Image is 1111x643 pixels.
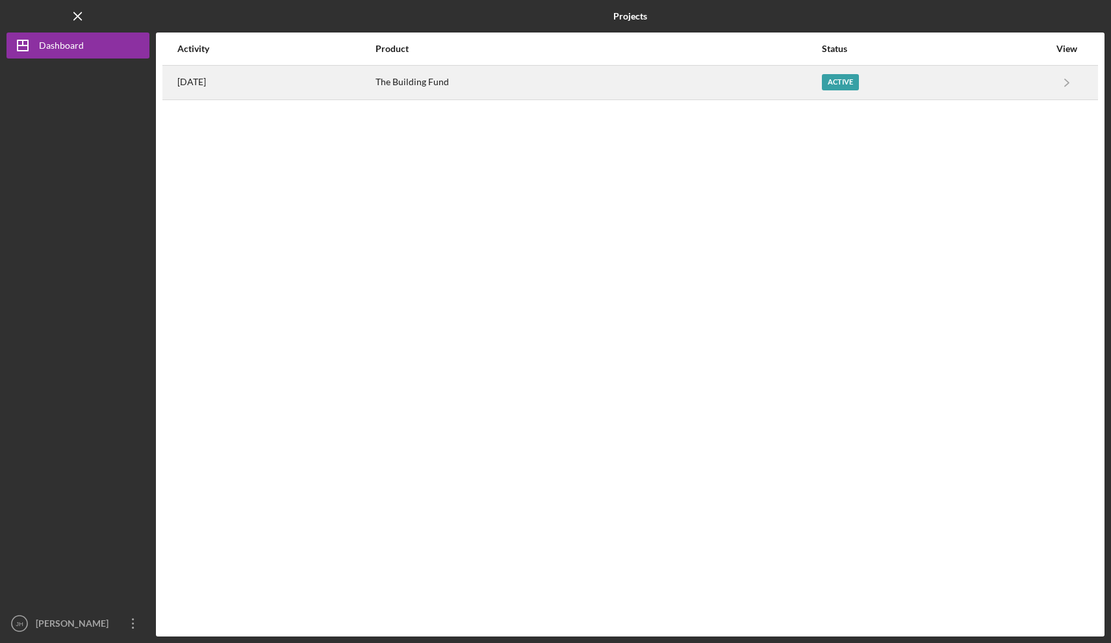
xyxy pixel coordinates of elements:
[32,610,117,640] div: [PERSON_NAME]
[613,11,647,21] b: Projects
[6,610,149,636] button: JH[PERSON_NAME]
[376,44,821,54] div: Product
[6,33,149,59] button: Dashboard
[822,44,1049,54] div: Status
[16,620,23,627] text: JH
[177,44,374,54] div: Activity
[39,33,84,62] div: Dashboard
[376,66,821,99] div: The Building Fund
[822,74,859,90] div: Active
[1051,44,1083,54] div: View
[177,77,206,87] time: 2025-09-08 20:13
